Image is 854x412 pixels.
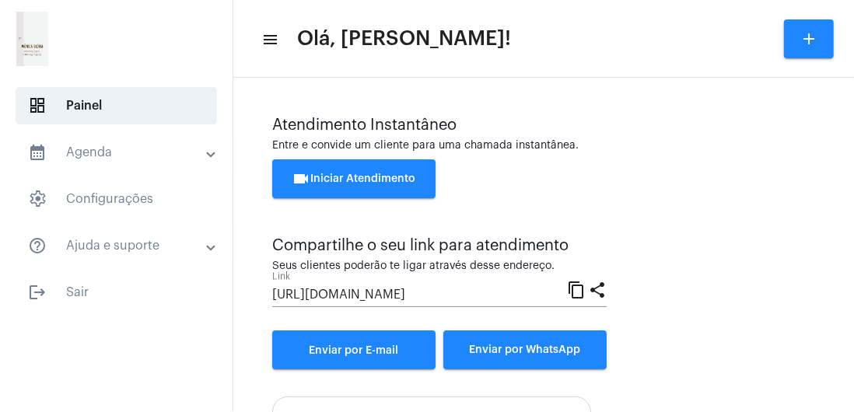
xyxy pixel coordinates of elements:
[588,280,607,299] mat-icon: share
[261,30,277,49] mat-icon: sidenav icon
[16,274,217,311] span: Sair
[28,96,47,115] span: sidenav icon
[470,344,581,355] span: Enviar por WhatsApp
[28,283,47,302] mat-icon: sidenav icon
[28,236,208,255] mat-panel-title: Ajuda e suporte
[272,330,436,369] a: Enviar por E-mail
[292,169,311,188] mat-icon: videocam
[800,30,818,48] mat-icon: add
[28,190,47,208] span: sidenav icon
[9,227,233,264] mat-expansion-panel-header: sidenav iconAjuda e suporte
[16,180,217,218] span: Configurações
[292,173,416,184] span: Iniciar Atendimento
[297,26,511,51] span: Olá, [PERSON_NAME]!
[272,260,607,272] div: Seus clientes poderão te ligar através desse endereço.
[272,140,815,152] div: Entre e convide um cliente para uma chamada instantânea.
[28,143,208,162] mat-panel-title: Agenda
[16,87,217,124] span: Painel
[28,143,47,162] mat-icon: sidenav icon
[9,134,233,171] mat-expansion-panel-header: sidenav iconAgenda
[28,236,47,255] mat-icon: sidenav icon
[272,237,607,254] div: Compartilhe o seu link para atendimento
[272,159,436,198] button: Iniciar Atendimento
[443,330,607,369] button: Enviar por WhatsApp
[310,345,399,356] span: Enviar por E-mail
[567,280,586,299] mat-icon: content_copy
[12,8,52,70] img: 21e865a3-0c32-a0ee-b1ff-d681ccd3ac4b.png
[272,117,815,134] div: Atendimento Instantâneo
